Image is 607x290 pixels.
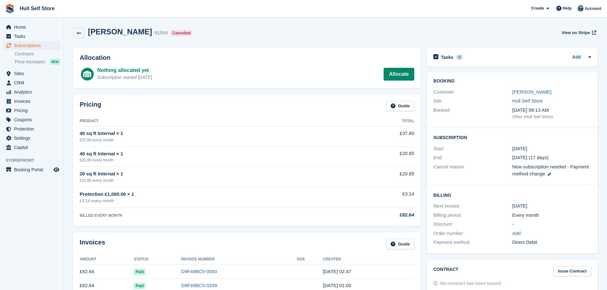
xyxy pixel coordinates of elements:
[343,116,414,126] th: Total
[433,163,512,178] div: Cancel reason
[386,239,414,249] a: Guide
[14,23,52,32] span: Home
[14,124,52,133] span: Protection
[297,254,323,265] th: Due
[181,283,217,288] a: D9F49BC5-0259
[531,5,544,11] span: Create
[433,212,512,219] div: Billing period
[433,154,512,161] div: End
[343,126,414,146] td: £37.80
[3,88,60,96] a: menu
[97,67,152,74] div: Nothing allocated yet
[433,88,512,96] div: Customer
[15,59,45,65] span: Price increases
[343,211,414,219] div: £82.64
[323,269,351,274] time: 2025-08-01 01:47:33 UTC
[512,202,591,210] div: [DATE]
[14,143,52,152] span: Capital
[3,78,60,87] a: menu
[512,98,543,103] a: Hull Self Store
[14,88,52,96] span: Analytics
[134,283,146,289] span: Paid
[512,230,521,237] a: Add
[512,239,591,246] div: Direct Debit
[3,41,60,50] a: menu
[456,54,463,60] div: 0
[323,254,414,265] th: Created
[3,134,60,143] a: menu
[433,107,512,120] div: Booked
[433,79,591,84] h2: Booking
[80,265,134,279] td: £82.64
[155,29,168,37] div: 91564
[5,4,15,13] img: stora-icon-8386f47178a22dfd0bd8f6a31ec36ba5ce8667c1dd55bd0f319d3a0aa187defe.svg
[80,213,343,218] div: BILLED EVERY MONTH
[170,30,192,36] div: Cancelled
[80,157,343,163] div: £20.85 every month
[433,266,459,277] h2: Contract
[14,97,52,106] span: Invoices
[3,115,60,124] a: menu
[3,32,60,41] a: menu
[14,41,52,50] span: Subscriptions
[384,68,414,81] a: Allocate
[3,69,60,78] a: menu
[512,164,589,177] span: New subscription needed - Payment method change
[512,212,591,219] div: Every month
[3,23,60,32] a: menu
[343,187,414,208] td: £3.14
[80,116,343,126] th: Product
[512,155,549,160] span: [DATE] (17 days)
[433,192,591,198] h2: Billing
[181,269,217,274] a: D9F49BC5-0560
[553,266,591,277] a: Issue Contract
[80,254,134,265] th: Amount
[14,106,52,115] span: Pricing
[433,230,512,237] div: Order number
[3,97,60,106] a: menu
[14,69,52,78] span: Sites
[17,3,57,14] a: Hull Self Store
[53,166,60,173] a: Preview store
[80,130,343,137] div: 40 sq ft Internal × 1
[343,146,414,166] td: £20.85
[80,54,414,61] h2: Allocation
[3,106,60,115] a: menu
[80,137,343,143] div: £37.80 every month
[97,74,152,81] div: Subscription started [DATE]
[14,32,52,41] span: Tasks
[512,107,591,114] div: [DATE] 09:13 AM
[3,124,60,133] a: menu
[14,165,52,174] span: Booking Portal
[14,134,52,143] span: Settings
[80,101,101,111] h2: Pricing
[3,165,60,174] a: menu
[577,5,584,11] img: Hull Self Store
[512,221,591,228] div: -
[512,89,552,95] a: [PERSON_NAME]
[3,143,60,152] a: menu
[80,150,343,158] div: 40 sq ft Internal × 1
[134,254,181,265] th: Status
[181,254,297,265] th: Invoice Number
[80,239,105,249] h2: Invoices
[433,239,512,246] div: Payment method
[14,115,52,124] span: Coupons
[433,145,512,152] div: Start
[6,157,63,164] span: Storefront
[80,191,343,198] div: Protection £1,000.00 × 1
[440,280,501,287] div: No contract has been issued
[433,221,512,228] div: Discount
[80,178,343,183] div: £20.85 every month
[563,5,572,11] span: Help
[585,5,601,12] span: Account
[512,114,591,120] div: Other (Hull Self Store)
[433,202,512,210] div: Next invoice
[14,78,52,87] span: CRM
[15,58,60,65] a: Price increases NEW
[433,134,591,140] h2: Subscription
[50,59,60,65] div: NEW
[572,54,581,61] a: Add
[441,54,453,60] h2: Tasks
[433,97,512,105] div: Site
